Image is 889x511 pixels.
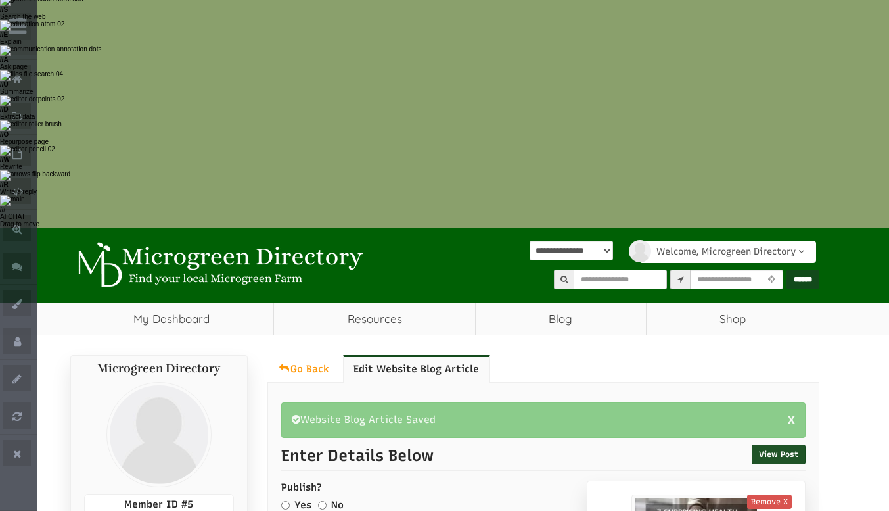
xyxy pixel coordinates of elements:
a: View Post [752,445,806,464]
img: profile profile holder [106,382,212,487]
a: Shop [647,303,819,335]
span: x [787,410,796,427]
div: Website Blog Article Saved [281,402,806,437]
img: Microgreen Directory [70,242,366,288]
p: Enter Details Below [281,445,806,471]
h4: Microgreen Directory [84,362,234,376]
label: Publish? [281,481,806,495]
a: Go Back [267,355,340,383]
a: My Dashboard [70,303,274,335]
i: Use Current Location [765,276,779,284]
select: Language Translate Widget [530,241,613,260]
img: profile profile holder [629,240,651,262]
a: Remove X [747,495,792,509]
a: Blog [476,303,646,335]
input: No [318,501,327,510]
button: Close [787,412,796,426]
a: Resources [274,303,475,335]
div: Powered by [530,241,613,283]
span: Member ID #5 [124,499,193,510]
input: Yes [281,501,290,510]
a: Welcome, Microgreen Directory [639,241,816,263]
a: Edit Website Blog Article [343,355,490,383]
